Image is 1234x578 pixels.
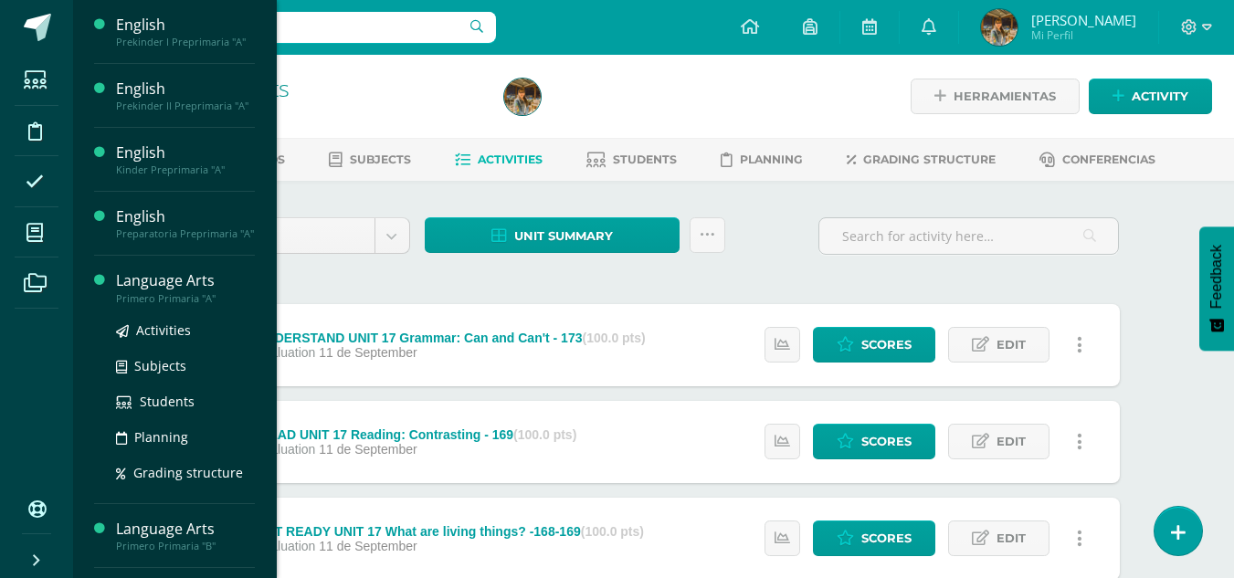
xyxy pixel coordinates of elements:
[350,152,411,166] span: Subjects
[813,520,935,556] a: Scores
[134,357,186,374] span: Subjects
[133,464,243,481] span: Grading structure
[203,218,361,253] span: Unidad 4
[116,79,255,100] div: English
[613,152,677,166] span: Students
[425,217,680,253] a: Unit summary
[319,442,417,457] span: 11 de September
[116,391,255,412] a: Students
[319,539,417,553] span: 11 de September
[116,320,255,341] a: Activities
[455,145,543,174] a: Activities
[136,321,191,339] span: Activities
[954,79,1056,113] span: Herramientas
[911,79,1080,114] a: Herramientas
[1031,27,1136,43] span: Mi Perfil
[116,142,255,176] a: EnglishKinder Preprimaria "A"
[1199,226,1234,351] button: Feedback - Mostrar encuesta
[319,345,417,360] span: 11 de September
[1031,11,1136,29] span: [PERSON_NAME]
[721,145,803,174] a: Planning
[586,145,677,174] a: Students
[116,100,255,112] div: Prekinder II Preprimaria "A"
[142,100,482,118] div: Primero Primaria 'A'
[116,292,255,305] div: Primero Primaria "A"
[582,331,645,345] strong: (100.0 pts)
[116,206,255,227] div: English
[116,270,255,304] a: Language ArtsPrimero Primaria "A"
[1062,152,1155,166] span: Conferencias
[116,15,255,48] a: EnglishPrekinder I Preprimaria "A"
[116,426,255,447] a: Planning
[116,163,255,176] div: Kinder Preprimaria "A"
[116,519,255,552] a: Language ArtsPrimero Primaria "B"
[116,540,255,552] div: Primero Primaria "B"
[140,393,195,410] span: Students
[142,75,482,100] h1: Language Arts
[116,227,255,240] div: Preparatoria Preprimaria "A"
[513,427,576,442] strong: (100.0 pts)
[997,328,1026,362] span: Edit
[1039,145,1155,174] a: Conferencias
[116,519,255,540] div: Language Arts
[819,218,1118,254] input: Search for activity here…
[997,425,1026,458] span: Edit
[847,145,996,174] a: Grading structure
[116,15,255,36] div: English
[1089,79,1212,114] a: Activity
[116,36,255,48] div: Prekinder I Preprimaria "A"
[116,206,255,240] a: EnglishPreparatoria Preprimaria "A"
[478,152,543,166] span: Activities
[997,521,1026,555] span: Edit
[740,152,803,166] span: Planning
[813,424,935,459] a: Scores
[85,12,496,43] input: Search a user…
[861,328,912,362] span: Scores
[861,425,912,458] span: Scores
[116,79,255,112] a: EnglishPrekinder II Preprimaria "A"
[861,521,912,555] span: Scores
[209,331,645,345] div: [DATE]-UNDERSTAND UNIT 17 Grammar: Can and Can't - 173
[116,270,255,291] div: Language Arts
[209,427,576,442] div: [DATE]- READ UNIT 17 Reading: Contrasting - 169
[116,142,255,163] div: English
[1208,245,1225,309] span: Feedback
[863,152,996,166] span: Grading structure
[813,327,935,363] a: Scores
[514,219,613,253] span: Unit summary
[134,428,188,446] span: Planning
[981,9,1018,46] img: 2dbaa8b142e8d6ddec163eea0aedc140.png
[581,524,644,539] strong: (100.0 pts)
[1132,79,1188,113] span: Activity
[116,355,255,376] a: Subjects
[189,218,409,253] a: Unidad 4
[116,462,255,483] a: Grading structure
[504,79,541,115] img: 2dbaa8b142e8d6ddec163eea0aedc140.png
[209,524,644,539] div: [DATE]-GET READY UNIT 17 What are living things? -168-169
[329,145,411,174] a: Subjects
